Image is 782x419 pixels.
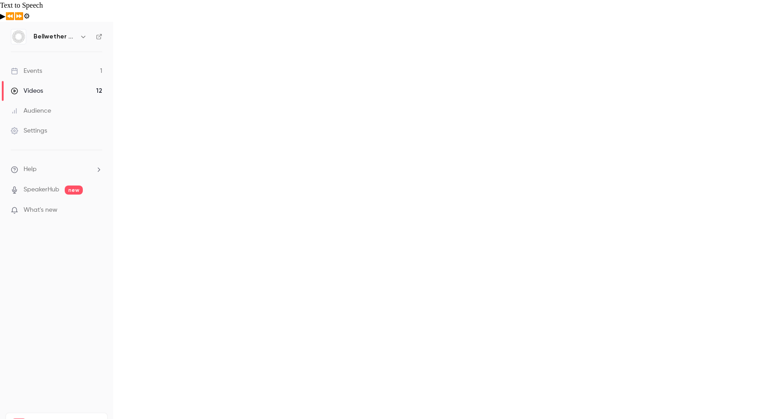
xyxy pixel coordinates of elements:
[11,126,47,135] div: Settings
[24,205,57,215] span: What's new
[11,106,51,115] div: Audience
[24,165,37,174] span: Help
[5,11,14,22] button: Previous
[11,165,102,174] li: help-dropdown-opener
[11,86,43,95] div: Videos
[11,29,26,44] img: Bellwether Coffee
[11,67,42,76] div: Events
[65,186,83,195] span: new
[24,11,30,22] button: Settings
[24,185,59,195] a: SpeakerHub
[14,11,24,22] button: Forward
[33,32,76,41] h6: Bellwether Coffee
[91,206,102,214] iframe: Noticeable Trigger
